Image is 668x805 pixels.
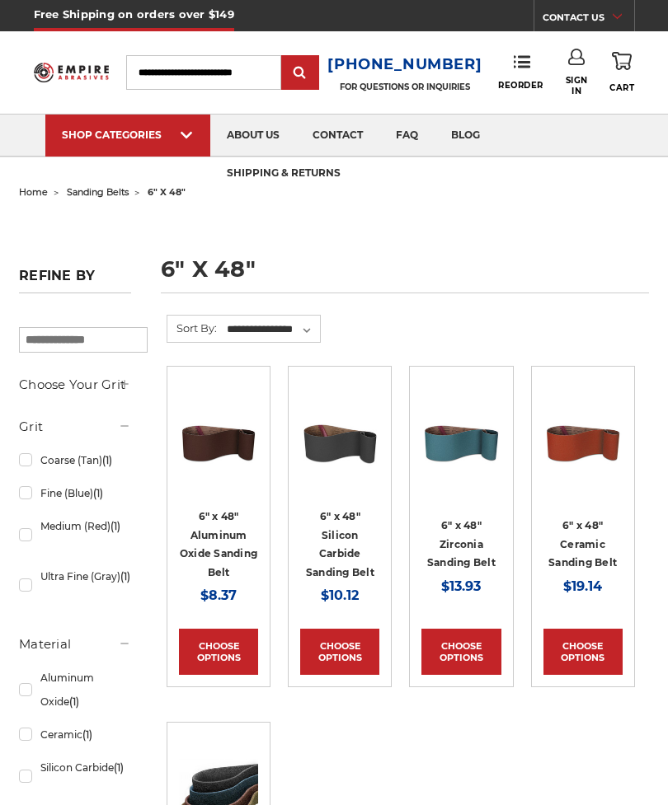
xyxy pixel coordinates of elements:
img: 6" x 48" Ceramic Sanding Belt [543,403,623,482]
h1: 6" x 48" [161,258,649,293]
a: 6" x 48" Ceramic Sanding Belt [543,378,623,483]
a: 6" x 48" Silicon Carbide Sanding Belt [306,510,374,578]
a: Ultra Fine (Gray) [19,562,131,608]
a: Reorder [498,54,543,90]
a: shipping & returns [210,153,357,195]
a: blog [435,115,496,157]
a: CONTACT US [543,8,634,31]
img: 6" x 48" Aluminum Oxide Sanding Belt [179,403,258,482]
h5: Material [19,634,131,654]
span: (1) [120,570,130,583]
a: Choose Options [179,629,258,675]
span: (1) [82,728,92,741]
span: 6" x 48" [148,186,186,198]
span: $13.93 [441,578,481,594]
a: 6" x 48" Zirconia Sanding Belt [421,378,501,483]
a: 6" x 48" Ceramic Sanding Belt [548,519,617,569]
img: 6" x 48" Silicon Carbide File Belt [300,403,379,482]
a: Silicon Carbide [19,753,131,799]
img: 6" x 48" Zirconia Sanding Belt [421,403,501,482]
a: 6" x 48" Zirconia Sanding Belt [427,519,496,569]
span: (1) [102,454,112,466]
span: (1) [69,695,79,708]
a: about us [210,115,296,157]
span: $8.37 [200,587,237,603]
a: Choose Options [421,629,501,675]
span: $19.14 [563,578,602,594]
a: Ceramic [19,720,131,749]
label: Sort By: [167,316,217,340]
select: Sort By: [224,317,320,342]
h5: Refine by [19,268,131,293]
span: $10.12 [321,587,359,603]
a: sanding belts [67,186,129,198]
span: (1) [114,761,124,774]
a: 6" x 48" Aluminum Oxide Sanding Belt [180,510,257,578]
a: faq [379,115,435,157]
span: (1) [93,487,103,499]
h5: Choose Your Grit [19,375,131,395]
a: home [19,186,48,198]
img: Empire Abrasives [34,58,110,87]
h5: Grit [19,417,131,437]
a: Aluminum Oxide [19,663,131,716]
a: Choose Options [300,629,379,675]
a: Fine (Blue) [19,479,131,508]
a: Medium (Red) [19,512,131,558]
a: 6" x 48" Aluminum Oxide Sanding Belt [179,378,258,483]
span: Sign In [566,75,588,96]
span: Cart [609,82,634,93]
a: [PHONE_NUMBER] [327,53,482,77]
span: Reorder [498,80,543,91]
a: Coarse (Tan) [19,446,131,475]
div: SHOP CATEGORIES [62,129,194,141]
a: Choose Options [543,629,623,675]
a: contact [296,115,379,157]
span: (1) [111,520,120,532]
p: FOR QUESTIONS OR INQUIRIES [327,82,482,92]
a: Cart [609,49,634,96]
input: Submit [284,57,317,90]
a: 6" x 48" Silicon Carbide File Belt [300,378,379,483]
